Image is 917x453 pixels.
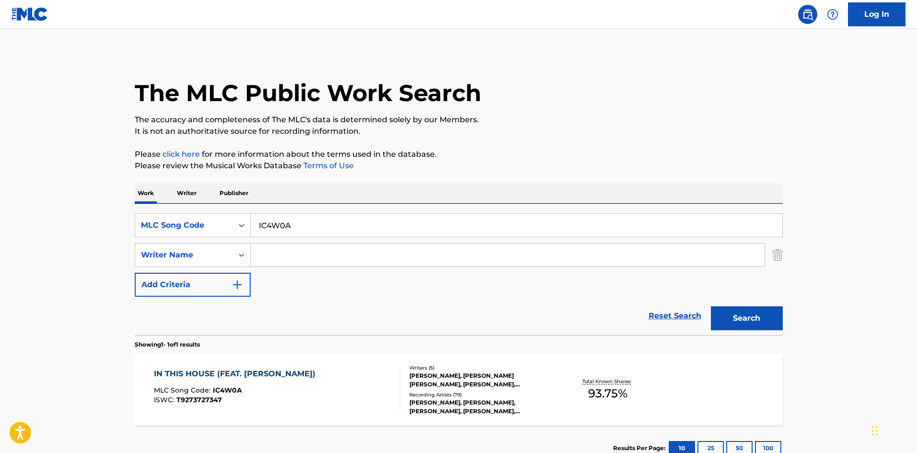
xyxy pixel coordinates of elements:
[176,395,222,404] span: T9273727347
[409,372,554,389] div: [PERSON_NAME], [PERSON_NAME] [PERSON_NAME], [PERSON_NAME], [PERSON_NAME], [PERSON_NAME]
[772,243,783,267] img: Delete Criterion
[827,9,838,20] img: help
[644,305,706,326] a: Reset Search
[135,149,783,160] p: Please for more information about the terms used in the database.
[588,385,627,402] span: 93.75 %
[141,220,227,231] div: MLC Song Code
[823,5,842,24] div: Help
[711,306,783,330] button: Search
[135,354,783,426] a: IN THIS HOUSE (FEAT. [PERSON_NAME])MLC Song Code:IC4W0AISWC:T9273727347Writers (5)[PERSON_NAME], ...
[409,391,554,398] div: Recording Artists ( 79 )
[154,386,213,395] span: MLC Song Code :
[135,183,157,203] p: Work
[869,407,917,453] iframe: Chat Widget
[154,368,320,380] div: IN THIS HOUSE (FEAT. [PERSON_NAME])
[409,364,554,372] div: Writers ( 5 )
[174,183,199,203] p: Writer
[232,279,243,290] img: 9d2ae6d4665cec9f34b9.svg
[217,183,251,203] p: Publisher
[135,79,481,107] h1: The MLC Public Work Search
[141,249,227,261] div: Writer Name
[135,160,783,172] p: Please review the Musical Works Database
[12,7,48,21] img: MLC Logo
[135,273,251,297] button: Add Criteria
[213,386,242,395] span: IC4W0A
[154,395,176,404] span: ISWC :
[302,161,354,170] a: Terms of Use
[163,150,200,159] a: click here
[848,2,905,26] a: Log In
[409,398,554,416] div: [PERSON_NAME], [PERSON_NAME], [PERSON_NAME], [PERSON_NAME], [PERSON_NAME], [PERSON_NAME], ONHEL
[872,417,878,445] div: Drag
[135,114,783,126] p: The accuracy and completeness of The MLC's data is determined solely by our Members.
[798,5,817,24] a: Public Search
[135,126,783,137] p: It is not an authoritative source for recording information.
[802,9,813,20] img: search
[582,378,634,385] p: Total Known Shares:
[135,340,200,349] p: Showing 1 - 1 of 1 results
[613,444,668,453] p: Results Per Page:
[135,213,783,335] form: Search Form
